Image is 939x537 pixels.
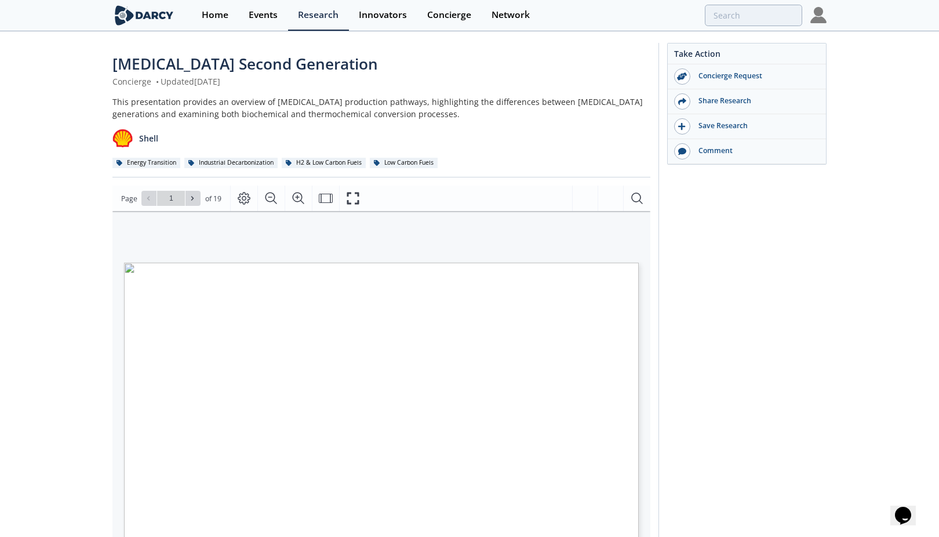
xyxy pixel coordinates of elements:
iframe: chat widget [890,491,927,525]
p: Shell [139,132,158,144]
div: Innovators [359,10,407,20]
div: Low Carbon Fuels [370,158,438,168]
div: This presentation provides an overview of [MEDICAL_DATA] production pathways, highlighting the di... [112,96,650,120]
div: Save Research [690,121,820,131]
div: Concierge Request [690,71,820,81]
div: Network [492,10,530,20]
div: Industrial Decarbonization [184,158,278,168]
span: [MEDICAL_DATA] Second Generation [112,53,378,74]
div: Research [298,10,339,20]
div: Energy Transition [112,158,180,168]
div: Concierge Updated [DATE] [112,75,650,88]
div: Comment [690,146,820,156]
div: Events [249,10,278,20]
input: Advanced Search [705,5,802,26]
div: H2 & Low Carbon Fuels [282,158,366,168]
span: • [154,76,161,87]
div: Concierge [427,10,471,20]
img: Profile [810,7,827,23]
div: Home [202,10,228,20]
div: Take Action [668,48,826,64]
img: logo-wide.svg [112,5,176,26]
div: Share Research [690,96,820,106]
